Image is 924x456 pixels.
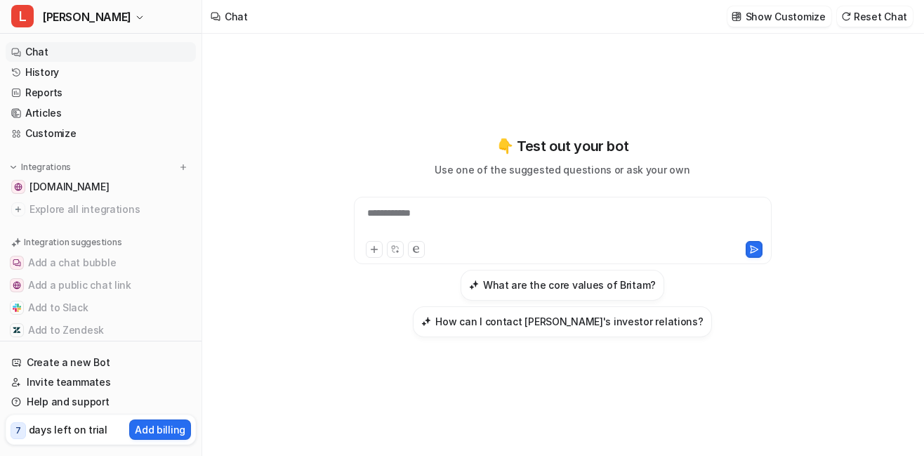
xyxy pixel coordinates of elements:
h3: What are the core values of Britam? [483,278,656,292]
p: 7 [15,424,21,437]
button: Add to SlackAdd to Slack [6,297,196,319]
a: Explore all integrations [6,200,196,219]
img: expand menu [8,162,18,172]
a: History [6,63,196,82]
a: Chat [6,42,196,62]
img: Add a public chat link [13,281,21,289]
span: [PERSON_NAME] [42,7,131,27]
p: Add billing [135,422,185,437]
p: 👇 Test out your bot [496,136,628,157]
a: Articles [6,103,196,123]
button: Add to ZendeskAdd to Zendesk [6,319,196,341]
a: www.britam.com[DOMAIN_NAME] [6,177,196,197]
img: explore all integrations [11,202,25,216]
img: reset [841,11,851,22]
a: Reports [6,83,196,103]
p: days left on trial [29,422,107,437]
img: customize [732,11,741,22]
div: Chat [225,9,248,24]
button: Integrations [6,160,75,174]
button: Add a chat bubbleAdd a chat bubble [6,252,196,274]
img: How can I contact Britam's investor relations? [421,316,431,327]
a: Invite teammates [6,372,196,392]
span: Explore all integrations [29,198,190,221]
button: Add a public chat linkAdd a public chat link [6,274,196,297]
button: Add billing [129,419,191,440]
span: [DOMAIN_NAME] [29,180,109,194]
img: Add to Zendesk [13,326,21,334]
p: Integration suggestions [24,236,121,249]
button: How can I contact Britam's investor relations?How can I contact [PERSON_NAME]'s investor relations? [413,306,711,337]
img: What are the core values of Britam? [469,280,479,290]
img: Add a chat bubble [13,259,21,267]
button: Show Customize [727,6,831,27]
img: Add to Slack [13,304,21,312]
img: www.britam.com [14,183,22,191]
a: Help and support [6,392,196,412]
button: Reset Chat [837,6,913,27]
p: Show Customize [746,9,826,24]
a: Customize [6,124,196,143]
span: L [11,5,34,27]
p: Integrations [21,162,71,173]
p: Use one of the suggested questions or ask your own [435,162,689,177]
a: Create a new Bot [6,353,196,372]
button: What are the core values of Britam?What are the core values of Britam? [461,270,664,301]
img: menu_add.svg [178,162,188,172]
h3: How can I contact [PERSON_NAME]'s investor relations? [435,314,703,329]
